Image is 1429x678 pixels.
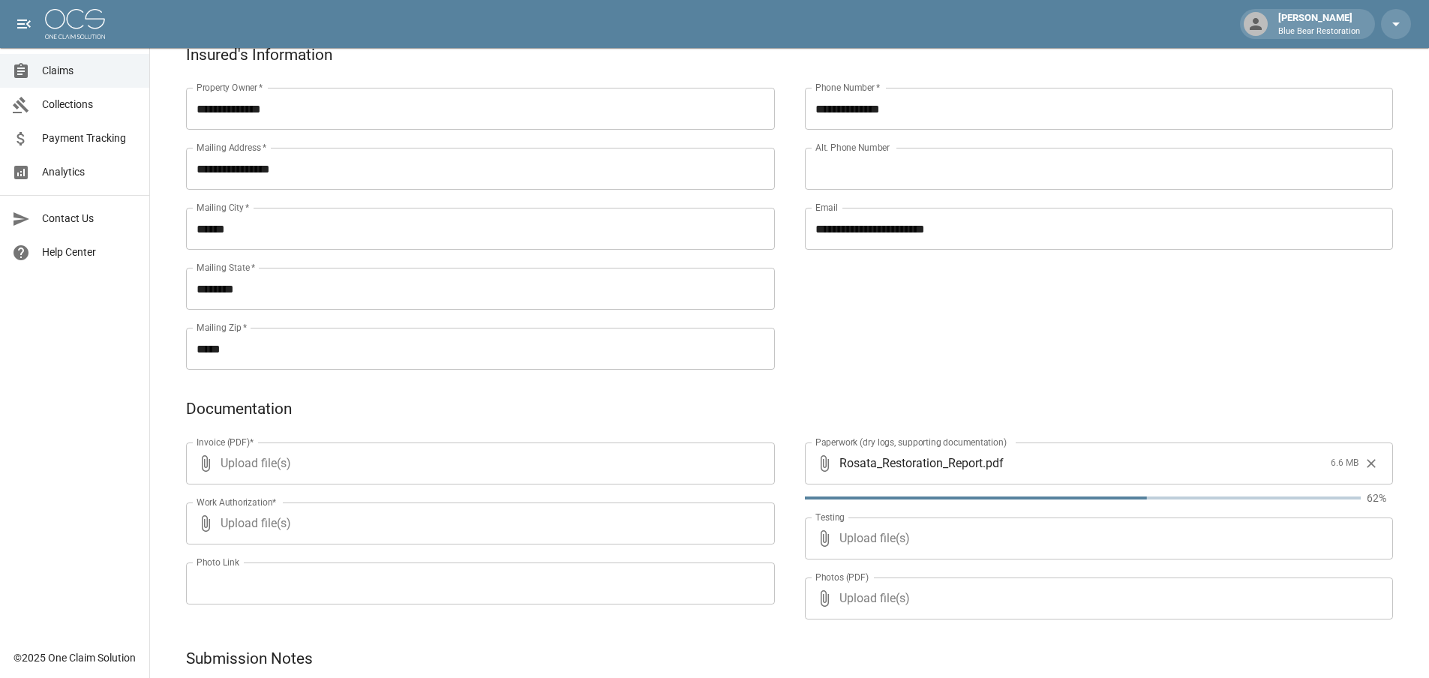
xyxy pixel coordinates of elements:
[1360,452,1382,475] button: Clear
[1331,456,1358,471] span: 6.6 MB
[42,244,137,260] span: Help Center
[1272,10,1366,37] div: [PERSON_NAME]
[815,511,845,523] label: Testing
[42,97,137,112] span: Collections
[1367,490,1393,505] p: 62%
[197,201,250,214] label: Mailing City
[839,454,983,472] span: Rosata_Restoration_Report
[197,321,248,334] label: Mailing Zip
[45,9,105,39] img: ocs-logo-white-transparent.png
[197,81,263,94] label: Property Owner
[42,211,137,226] span: Contact Us
[815,571,869,583] label: Photos (PDF)
[1278,25,1360,38] p: Blue Bear Restoration
[9,9,39,39] button: open drawer
[815,436,1007,448] label: Paperwork (dry logs, supporting documentation)
[197,261,255,274] label: Mailing State
[197,556,239,568] label: Photo Link
[14,650,136,665] div: © 2025 One Claim Solution
[815,81,880,94] label: Phone Number
[815,201,838,214] label: Email
[839,517,1353,559] span: Upload file(s)
[197,141,266,154] label: Mailing Address
[42,130,137,146] span: Payment Tracking
[221,502,734,544] span: Upload file(s)
[42,164,137,180] span: Analytics
[221,442,734,484] span: Upload file(s)
[815,141,890,154] label: Alt. Phone Number
[197,436,254,448] label: Invoice (PDF)*
[983,454,1004,472] span: . pdf
[42,63,137,79] span: Claims
[839,577,1353,619] span: Upload file(s)
[197,496,277,508] label: Work Authorization*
